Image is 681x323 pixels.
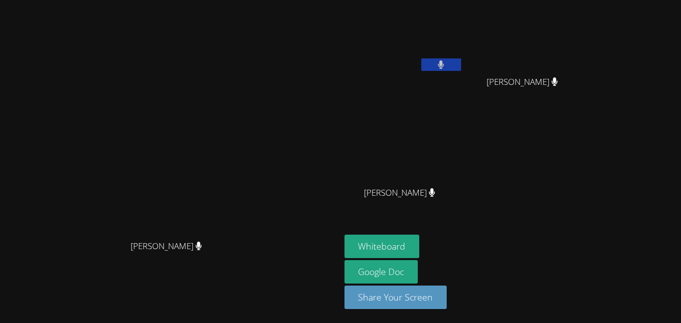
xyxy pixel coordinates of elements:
[487,75,558,89] span: [PERSON_NAME]
[344,260,418,284] a: Google Doc
[344,235,420,258] button: Whiteboard
[131,239,202,254] span: [PERSON_NAME]
[364,186,435,200] span: [PERSON_NAME]
[344,286,447,309] button: Share Your Screen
